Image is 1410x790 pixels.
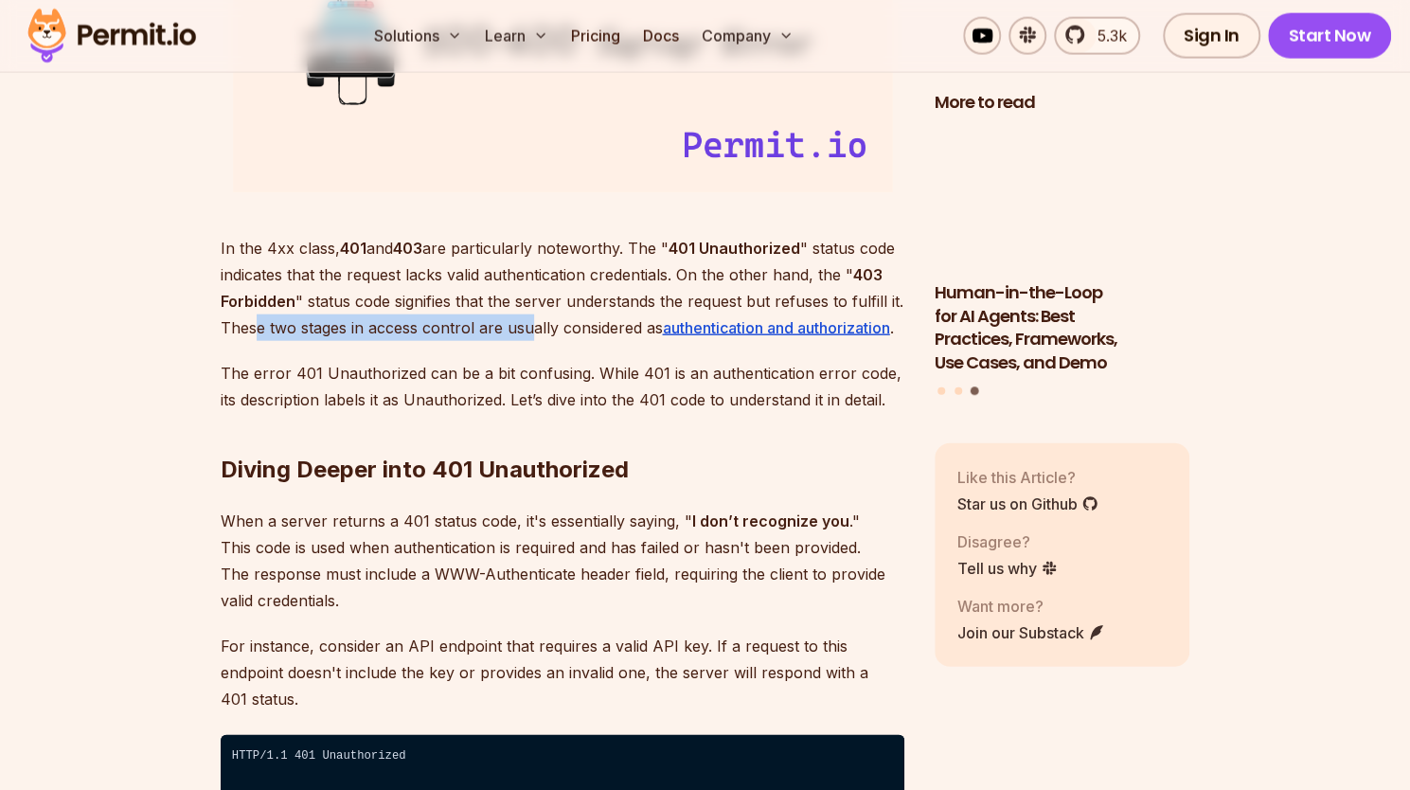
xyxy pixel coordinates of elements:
[957,492,1098,514] a: Star us on Github
[477,17,556,55] button: Learn
[692,512,849,530] strong: I don’t recognize you
[366,17,470,55] button: Solutions
[694,17,801,55] button: Company
[937,386,945,394] button: Go to slide 1
[1163,13,1260,59] a: Sign In
[935,280,1190,374] h3: Human-in-the-Loop for AI Agents: Best Practices, Frameworks, Use Cases, and Demo
[1268,13,1392,59] a: Start Now
[221,265,883,311] strong: 403 Forbidden
[221,379,904,485] h2: Diving Deeper into 401 Unauthorized
[955,386,962,394] button: Go to slide 2
[957,594,1105,617] p: Want more?
[340,239,366,258] strong: 401
[635,17,687,55] a: Docs
[393,239,422,258] strong: 403
[935,126,1190,375] li: 3 of 3
[663,318,890,337] a: authentication and authorization
[221,360,904,413] p: The error 401 Unauthorized can be a bit confusing. While 401 is an authentication error code, its...
[19,4,205,68] img: Permit logo
[221,235,904,341] p: In the 4xx class, and are particularly noteworthy. The " " status code indicates that the request...
[935,126,1190,270] img: Human-in-the-Loop for AI Agents: Best Practices, Frameworks, Use Cases, and Demo
[957,556,1058,579] a: Tell us why
[957,620,1105,643] a: Join our Substack
[221,508,904,614] p: When a server returns a 401 status code, it's essentially saying, " ." This code is used when aut...
[935,91,1190,115] h2: More to read
[221,633,904,712] p: For instance, consider an API endpoint that requires a valid API key. If a request to this endpoi...
[971,386,979,395] button: Go to slide 3
[957,465,1098,488] p: Like this Article?
[957,530,1058,552] p: Disagree?
[669,239,800,258] strong: 401 Unauthorized
[1054,17,1140,55] a: 5.3k
[1086,25,1127,47] span: 5.3k
[935,126,1190,398] div: Posts
[563,17,628,55] a: Pricing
